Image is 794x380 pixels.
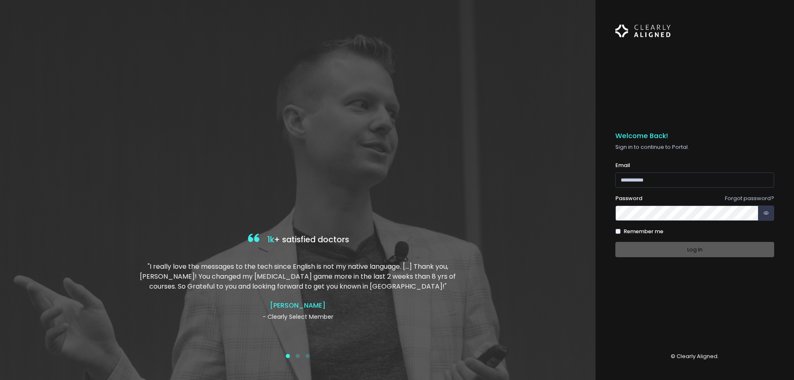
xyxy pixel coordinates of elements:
label: Remember me [624,227,663,236]
img: Logo Horizontal [615,20,671,42]
p: © Clearly Aligned. [615,352,774,361]
label: Password [615,194,642,203]
span: 1k [267,234,274,245]
h5: Welcome Back! [615,132,774,140]
p: - Clearly Select Member [138,313,458,321]
h4: [PERSON_NAME] [138,301,458,309]
a: Forgot password? [725,194,774,202]
p: "I really love the messages to the tech since English is not my native language. […] Thank you, [... [138,262,458,292]
p: Sign in to continue to Portal. [615,143,774,151]
h4: + satisfied doctors [138,232,458,249]
label: Email [615,161,630,170]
